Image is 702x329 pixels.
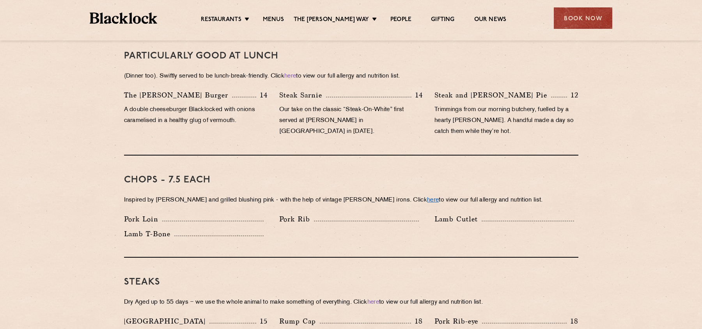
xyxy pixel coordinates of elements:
p: The [PERSON_NAME] Burger [124,90,232,101]
a: Menus [263,16,284,25]
h3: Steaks [124,277,578,287]
p: Rump Cap [279,316,320,327]
p: 14 [256,90,268,100]
p: Lamb Cutlet [434,214,482,225]
a: Gifting [431,16,454,25]
a: here [284,73,296,79]
p: Pork Rib-eye [434,316,482,327]
p: Dry Aged up to 55 days − we use the whole animal to make something of everything. Click to view o... [124,297,578,308]
p: [GEOGRAPHIC_DATA] [124,316,209,327]
a: Our News [474,16,507,25]
p: Pork Loin [124,214,162,225]
a: Restaurants [201,16,241,25]
p: 12 [567,90,578,100]
a: The [PERSON_NAME] Way [294,16,369,25]
p: Pork Rib [279,214,314,225]
div: Book Now [554,7,612,29]
p: 15 [256,316,268,326]
a: here [427,197,439,203]
h3: PARTICULARLY GOOD AT LUNCH [124,51,578,61]
p: Steak and [PERSON_NAME] Pie [434,90,551,101]
p: 18 [567,316,578,326]
p: A double cheeseburger Blacklocked with onions caramelised in a healthy glug of vermouth. [124,104,268,126]
p: 14 [411,90,423,100]
img: BL_Textured_Logo-footer-cropped.svg [90,12,157,24]
h3: Chops - 7.5 each [124,175,578,185]
a: People [390,16,411,25]
p: Trimmings from our morning butchery, fuelled by a hearty [PERSON_NAME]. A handful made a day so c... [434,104,578,137]
p: (Dinner too). Swiftly served to be lunch-break-friendly. Click to view our full allergy and nutri... [124,71,578,82]
p: Inspired by [PERSON_NAME] and grilled blushing pink - with the help of vintage [PERSON_NAME] iron... [124,195,578,206]
p: Our take on the classic “Steak-On-White” first served at [PERSON_NAME] in [GEOGRAPHIC_DATA] in [D... [279,104,423,137]
a: here [367,299,379,305]
p: Steak Sarnie [279,90,326,101]
p: 18 [411,316,423,326]
p: Lamb T-Bone [124,228,174,239]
